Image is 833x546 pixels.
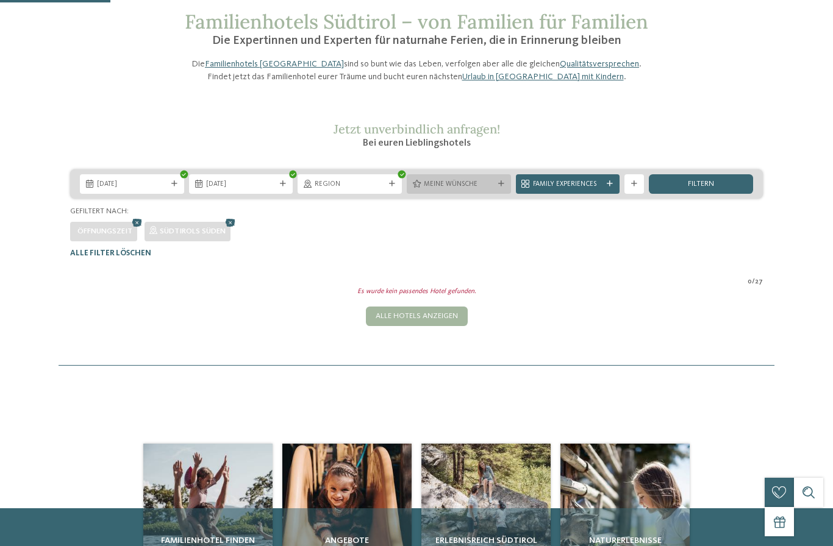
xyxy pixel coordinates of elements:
[366,307,468,326] div: Alle Hotels anzeigen
[315,180,385,190] span: Region
[97,180,167,190] span: [DATE]
[748,277,752,287] span: 0
[424,180,494,190] span: Meine Wünsche
[755,277,763,287] span: 27
[185,9,648,34] span: Familienhotels Südtirol – von Familien für Familien
[533,180,603,190] span: Family Experiences
[688,180,714,188] span: filtern
[205,60,344,68] a: Familienhotels [GEOGRAPHIC_DATA]
[70,207,129,215] span: Gefiltert nach:
[752,277,755,287] span: /
[185,58,648,82] p: Die sind so bunt wie das Leben, verfolgen aber alle die gleichen . Findet jetzt das Familienhotel...
[70,249,151,257] span: Alle Filter löschen
[206,180,276,190] span: [DATE]
[77,227,132,235] span: Öffnungszeit
[363,138,471,148] span: Bei euren Lieblingshotels
[560,60,639,68] a: Qualitätsversprechen
[160,227,226,235] span: Südtirols Süden
[462,73,624,81] a: Urlaub in [GEOGRAPHIC_DATA] mit Kindern
[212,35,621,47] span: Die Expertinnen und Experten für naturnahe Ferien, die in Erinnerung bleiben
[65,287,768,297] div: Es wurde kein passendes Hotel gefunden.
[334,121,500,136] span: Jetzt unverbindlich anfragen!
